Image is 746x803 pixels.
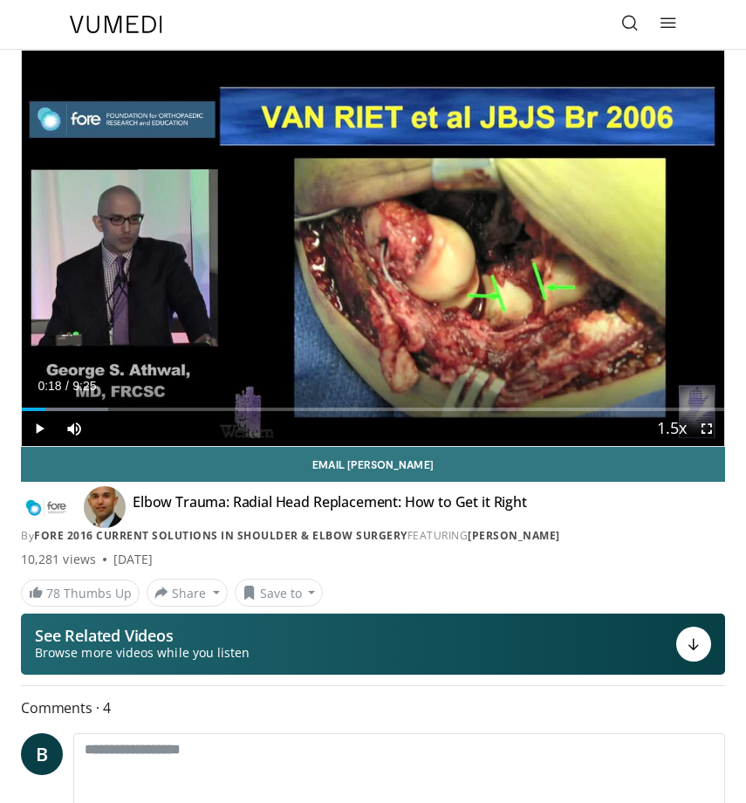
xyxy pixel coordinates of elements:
[57,411,92,446] button: Mute
[235,579,324,607] button: Save to
[38,379,61,393] span: 0:18
[654,411,689,446] button: Playback Rate
[34,528,407,543] a: FORE 2016 Current Solutions in Shoulder & Elbow Surgery
[35,644,250,662] span: Browse more videos while you listen
[21,697,725,719] span: Comments 4
[21,447,725,482] a: Email [PERSON_NAME]
[468,528,560,543] a: [PERSON_NAME]
[22,411,57,446] button: Play
[21,551,96,568] span: 10,281 views
[21,528,725,544] div: By FEATURING
[113,551,153,568] div: [DATE]
[84,486,126,528] img: Avatar
[35,627,250,644] p: See Related Videos
[65,379,69,393] span: /
[21,614,725,675] button: See Related Videos Browse more videos while you listen
[21,580,140,607] a: 78 Thumbs Up
[21,493,70,521] img: FORE 2016 Current Solutions in Shoulder & Elbow Surgery
[21,733,63,775] a: B
[22,408,724,411] div: Progress Bar
[133,493,527,521] h4: Elbow Trauma: Radial Head Replacement: How to Get it Right
[147,579,228,607] button: Share
[46,585,60,601] span: 78
[70,16,162,33] img: VuMedi Logo
[72,379,96,393] span: 9:25
[22,51,724,446] video-js: Video Player
[689,411,724,446] button: Fullscreen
